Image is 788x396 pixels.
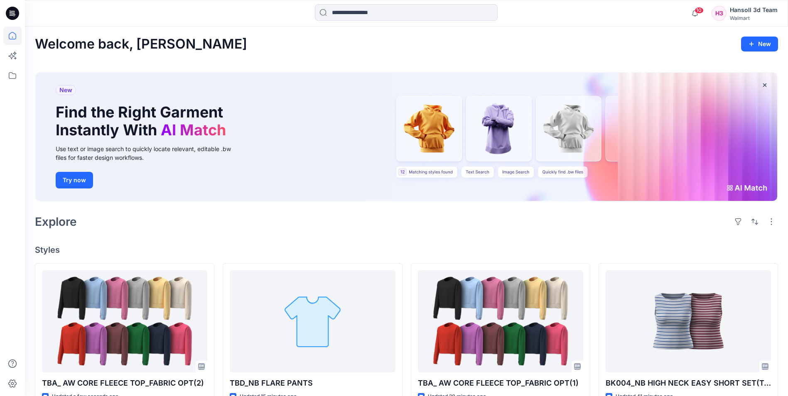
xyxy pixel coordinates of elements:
h2: Explore [35,215,77,228]
h1: Find the Right Garment Instantly With [56,103,230,139]
p: TBD_NB FLARE PANTS [230,377,395,389]
div: Hansoll 3d Team [730,5,778,15]
a: TBD_NB FLARE PANTS [230,270,395,372]
div: Walmart [730,15,778,21]
button: New [741,37,778,51]
p: BK004_NB HIGH NECK EASY SHORT SET(TOP) [606,377,771,389]
div: Use text or image search to quickly locate relevant, editable .bw files for faster design workflows. [56,144,243,162]
p: TBA_ AW CORE FLEECE TOP_FABRIC OPT(2) [42,377,207,389]
h2: Welcome back, [PERSON_NAME] [35,37,247,52]
p: TBA_ AW CORE FLEECE TOP_FABRIC OPT(1) [418,377,583,389]
a: BK004_NB HIGH NECK EASY SHORT SET(TOP) [606,270,771,372]
h4: Styles [35,245,778,255]
a: TBA_ AW CORE FLEECE TOP_FABRIC OPT(2) [42,270,207,372]
div: H3 [712,6,727,21]
span: AI Match [161,121,226,139]
a: TBA_ AW CORE FLEECE TOP_FABRIC OPT(1) [418,270,583,372]
button: Try now [56,172,93,188]
span: 10 [695,7,704,14]
span: New [59,85,72,95]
